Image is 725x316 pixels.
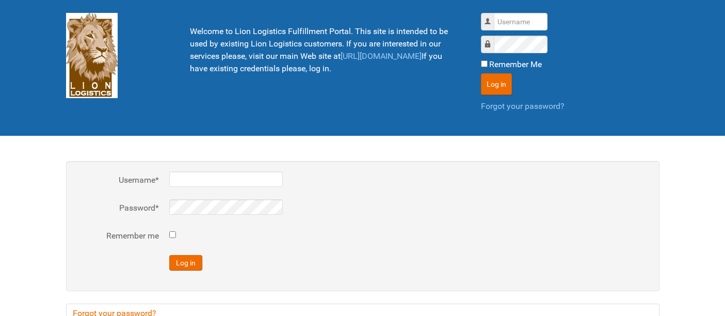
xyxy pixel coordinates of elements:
label: Remember Me [489,58,542,71]
label: Password [76,202,159,214]
label: Remember me [76,230,159,242]
a: [URL][DOMAIN_NAME] [341,51,422,61]
img: Lion Logistics [66,13,118,98]
label: Username [76,174,159,186]
button: Log in [481,73,512,95]
a: Forgot your password? [481,101,565,111]
input: Username [494,13,547,30]
button: Log in [169,255,202,271]
p: Welcome to Lion Logistics Fulfillment Portal. This site is intended to be used by existing Lion L... [190,25,455,75]
a: Lion Logistics [66,50,118,60]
